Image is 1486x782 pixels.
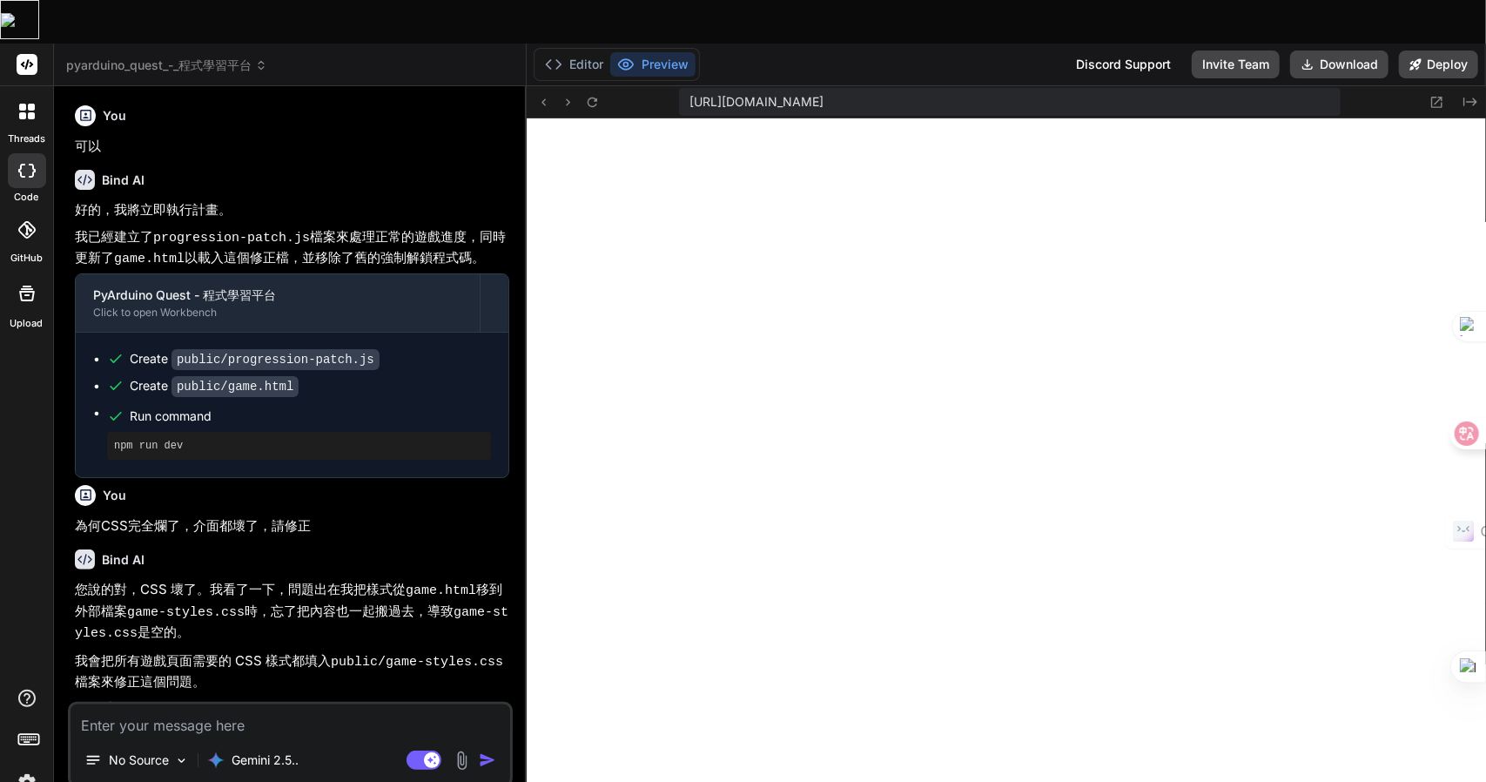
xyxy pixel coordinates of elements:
p: 您說的對，CSS 壞了。我看了一下，問題出在我把樣式從 移到外部檔案 時，忘了把內容也一起搬過去，導致 是空的。 [75,580,509,644]
label: Upload [10,316,44,331]
h6: You [103,107,126,125]
div: Click to open Workbench [93,306,462,320]
img: attachment [452,751,472,771]
span: Run command [130,408,491,425]
button: Preview [610,52,696,77]
p: 我已經建立了 檔案來處理正常的遊戲進度，同時更新了 以載入這個修正檔，並移除了舊的強制解鎖程式碼。 [75,227,509,270]
p: 🔹 : PyArduino Quest - 程式學習平台 🔧 : HTML + CSS + JavaScript 📁 : [75,699,509,758]
label: GitHub [10,251,43,266]
p: No Source [109,752,169,769]
div: Discord Support [1066,51,1181,78]
code: game.html [114,252,185,266]
code: public/game.html [171,376,299,397]
button: PyArduino Quest - 程式學習平台Click to open Workbench [76,274,480,332]
button: Invite Team [1192,51,1280,78]
code: progression-patch.js [153,231,310,246]
code: public/progression-patch.js [171,349,380,370]
button: Editor [538,52,610,77]
img: Pick Models [174,753,189,768]
p: 為何CSS完全爛了，介面都壞了，請修正 [75,516,509,536]
div: Create [130,350,380,368]
code: game.html [406,583,476,598]
p: 好的，我將立即執行計畫。 [75,200,509,220]
div: PyArduino Quest - 程式學習平台 [93,287,462,304]
strong: 專案 [91,700,118,717]
h6: Bind AI [102,551,145,569]
div: Create [130,377,299,395]
img: Gemini 2.5 Pro [207,752,225,769]
label: code [15,190,39,205]
pre: npm run dev [114,439,484,453]
code: public/game-styles.css [331,655,503,670]
label: threads [8,131,45,146]
button: Download [1290,51,1389,78]
code: game-styles.css [127,605,245,620]
h6: Bind AI [102,172,145,189]
p: 可以 [75,137,509,157]
p: Gemini 2.5.. [232,752,299,769]
span: [URL][DOMAIN_NAME] [689,93,824,111]
button: Deploy [1399,51,1478,78]
h6: You [103,487,126,504]
p: 我會把所有遊戲頁面需要的 CSS 樣式都填入 檔案來修正這個問題。 [75,651,509,692]
span: pyarduino_quest_-_程式學習平台 [66,57,267,74]
img: icon [479,752,496,769]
